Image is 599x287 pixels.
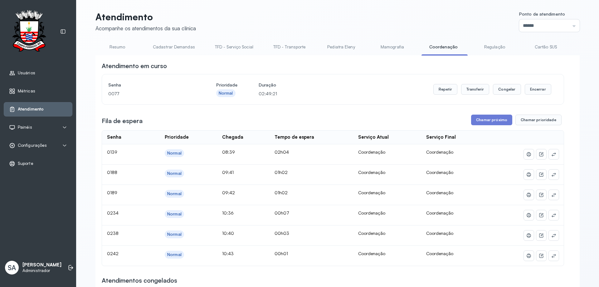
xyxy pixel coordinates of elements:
div: Serviço Final [426,134,456,140]
a: Pediatra Eleny [319,42,363,52]
span: 09:42 [222,190,235,195]
h4: Prioridade [216,81,237,89]
button: Chamar prioridade [515,115,562,125]
div: Coordenação [358,230,416,236]
div: Serviço Atual [358,134,389,140]
div: Normal [167,151,182,156]
button: Chamar próximo [471,115,512,125]
span: 0139 [107,149,117,155]
div: Normal [167,211,182,217]
a: Atendimento [9,106,67,112]
span: 0238 [107,230,119,236]
img: Logotipo do estabelecimento [7,10,51,53]
h3: Fila de espera [102,116,143,125]
a: Cadastrar Demandas [147,42,201,52]
span: 0189 [107,190,117,195]
div: Chegada [222,134,243,140]
a: Coordenação [421,42,465,52]
div: Normal [167,191,182,196]
span: 08:39 [222,149,235,155]
p: [PERSON_NAME] [22,262,61,268]
div: Coordenação [358,149,416,155]
span: 02h04 [275,149,289,155]
span: 00h03 [275,230,289,236]
span: 01h02 [275,170,288,175]
span: 0188 [107,170,117,175]
div: Prioridade [165,134,189,140]
span: 00h07 [275,210,289,215]
a: Regulação [473,42,516,52]
span: Coordenação [426,170,453,175]
div: Acompanhe os atendimentos da sua clínica [95,25,196,32]
span: Ponto de atendimento [519,11,565,17]
span: 0242 [107,251,119,256]
a: TFD - Transporte [267,42,312,52]
button: Repetir [433,84,457,95]
p: 02:49:21 [259,89,277,98]
div: Senha [107,134,121,140]
span: Suporte [18,161,33,166]
h3: Atendimentos congelados [102,276,177,285]
span: 00h01 [275,251,288,256]
span: 09:41 [222,170,234,175]
a: TFD - Serviço Social [209,42,260,52]
span: 10:43 [222,251,234,256]
div: Normal [167,252,182,257]
button: Encerrar [525,84,551,95]
h4: Senha [108,81,195,89]
div: Coordenação [358,210,416,216]
div: Coordenação [358,190,416,195]
h4: Duração [259,81,277,89]
button: Transferir [461,84,489,95]
h3: Atendimento em curso [102,62,167,70]
div: Normal [167,171,182,176]
a: Métricas [9,88,67,94]
span: Usuários [18,70,35,76]
div: Tempo de espera [275,134,314,140]
span: Métricas [18,88,35,94]
span: 10:40 [222,230,234,236]
span: Coordenação [426,210,453,215]
div: Coordenação [358,251,416,256]
span: Painéis [18,125,32,130]
span: Coordenação [426,149,453,155]
span: 01h02 [275,190,288,195]
p: Atendimento [95,11,196,22]
div: Normal [219,91,233,96]
div: Coordenação [358,170,416,175]
span: Coordenação [426,190,453,195]
span: Configurações [18,143,47,148]
div: Normal [167,232,182,237]
a: Usuários [9,70,67,76]
a: Resumo [95,42,139,52]
span: Coordenação [426,230,453,236]
span: 10:36 [222,210,234,215]
span: Coordenação [426,251,453,256]
p: Administrador [22,268,61,273]
span: 0234 [107,210,119,215]
button: Congelar [493,84,521,95]
a: Cartão SUS [524,42,567,52]
a: Mamografia [370,42,414,52]
p: 0077 [108,89,195,98]
span: Atendimento [18,106,44,112]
